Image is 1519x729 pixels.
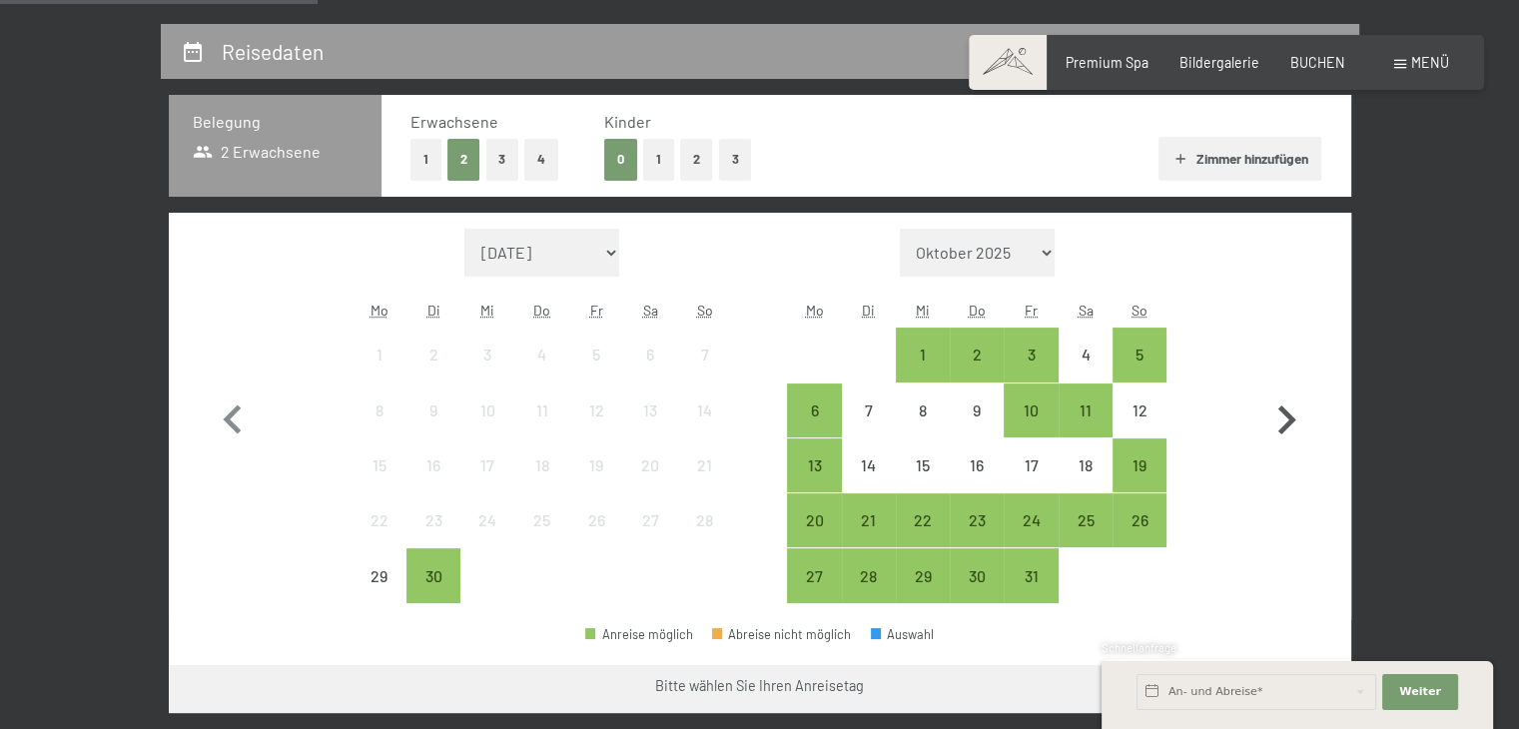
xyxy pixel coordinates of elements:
[950,548,1004,602] div: Anreise möglich
[410,139,441,180] button: 1
[1113,383,1166,437] div: Anreise nicht möglich
[1004,383,1058,437] div: Fri Oct 10 2025
[677,328,731,381] div: Anreise nicht möglich
[355,457,404,507] div: 15
[569,493,623,547] div: Fri Sep 26 2025
[355,568,404,618] div: 29
[950,438,1004,492] div: Anreise nicht möglich
[204,229,262,604] button: Vorheriger Monat
[950,383,1004,437] div: Thu Oct 09 2025
[677,493,731,547] div: Sun Sep 28 2025
[410,112,498,131] span: Erwachsene
[462,457,512,507] div: 17
[896,493,950,547] div: Anreise möglich
[842,383,896,437] div: Tue Oct 07 2025
[643,302,658,319] abbr: Samstag
[515,493,569,547] div: Anreise nicht möglich
[789,512,839,562] div: 20
[623,438,677,492] div: Sat Sep 20 2025
[353,383,406,437] div: Mon Sep 08 2025
[353,328,406,381] div: Mon Sep 01 2025
[896,493,950,547] div: Wed Oct 22 2025
[623,328,677,381] div: Anreise nicht möglich
[950,548,1004,602] div: Thu Oct 30 2025
[1113,383,1166,437] div: Sun Oct 12 2025
[571,347,621,396] div: 5
[844,568,894,618] div: 28
[1132,302,1147,319] abbr: Sonntag
[677,493,731,547] div: Anreise nicht möglich
[655,676,864,696] div: Bitte wählen Sie Ihren Anreisetag
[1113,438,1166,492] div: Anreise möglich
[1059,493,1113,547] div: Sat Oct 25 2025
[787,438,841,492] div: Mon Oct 13 2025
[460,438,514,492] div: Wed Sep 17 2025
[787,383,841,437] div: Anreise möglich
[1115,512,1164,562] div: 26
[1113,438,1166,492] div: Sun Oct 19 2025
[1006,402,1056,452] div: 10
[950,383,1004,437] div: Anreise nicht möglich
[896,383,950,437] div: Wed Oct 08 2025
[408,347,458,396] div: 2
[1061,512,1111,562] div: 25
[1102,641,1176,654] span: Schnellanfrage
[1411,54,1449,71] span: Menü
[1006,568,1056,618] div: 31
[677,383,731,437] div: Anreise nicht möglich
[898,457,948,507] div: 15
[1004,493,1058,547] div: Anreise möglich
[517,457,567,507] div: 18
[950,328,1004,381] div: Thu Oct 02 2025
[1113,328,1166,381] div: Sun Oct 05 2025
[1113,493,1166,547] div: Anreise möglich
[679,457,729,507] div: 21
[1061,457,1111,507] div: 18
[1004,328,1058,381] div: Anreise möglich
[406,328,460,381] div: Tue Sep 02 2025
[460,493,514,547] div: Anreise nicht möglich
[1061,402,1111,452] div: 11
[569,493,623,547] div: Anreise nicht möglich
[406,438,460,492] div: Tue Sep 16 2025
[480,302,494,319] abbr: Mittwoch
[862,302,875,319] abbr: Dienstag
[625,347,675,396] div: 6
[789,457,839,507] div: 13
[623,328,677,381] div: Sat Sep 06 2025
[571,512,621,562] div: 26
[524,139,558,180] button: 4
[871,628,935,641] div: Auswahl
[898,347,948,396] div: 1
[1113,493,1166,547] div: Sun Oct 26 2025
[460,328,514,381] div: Wed Sep 03 2025
[517,347,567,396] div: 4
[950,438,1004,492] div: Thu Oct 16 2025
[406,328,460,381] div: Anreise nicht möglich
[787,493,841,547] div: Anreise möglich
[193,111,358,133] h3: Belegung
[1006,457,1056,507] div: 17
[193,141,322,163] span: 2 Erwachsene
[842,548,896,602] div: Tue Oct 28 2025
[353,548,406,602] div: Anreise nicht möglich
[486,139,519,180] button: 3
[679,402,729,452] div: 14
[643,139,674,180] button: 1
[1059,328,1113,381] div: Anreise nicht möglich
[1290,54,1345,71] a: BUCHEN
[1004,383,1058,437] div: Anreise möglich
[679,512,729,562] div: 28
[406,493,460,547] div: Anreise nicht möglich
[569,438,623,492] div: Fri Sep 19 2025
[1115,347,1164,396] div: 5
[406,548,460,602] div: Anreise möglich
[1004,493,1058,547] div: Fri Oct 24 2025
[842,493,896,547] div: Tue Oct 21 2025
[604,112,651,131] span: Kinder
[1399,684,1441,700] span: Weiter
[353,438,406,492] div: Mon Sep 15 2025
[569,383,623,437] div: Fri Sep 12 2025
[371,302,388,319] abbr: Montag
[789,402,839,452] div: 6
